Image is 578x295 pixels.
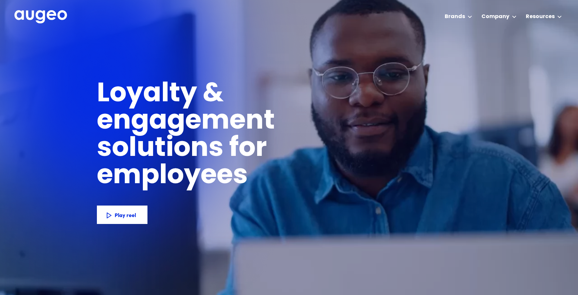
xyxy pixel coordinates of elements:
div: Company [481,13,509,21]
a: Play reel [97,206,147,224]
img: Augeo's full logo in white. [14,10,67,24]
a: home [14,10,67,24]
div: Brands [445,13,465,21]
div: Resources [526,13,555,21]
h1: employees [97,163,259,190]
h1: Loyalty & engagement solutions for [97,81,381,163]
